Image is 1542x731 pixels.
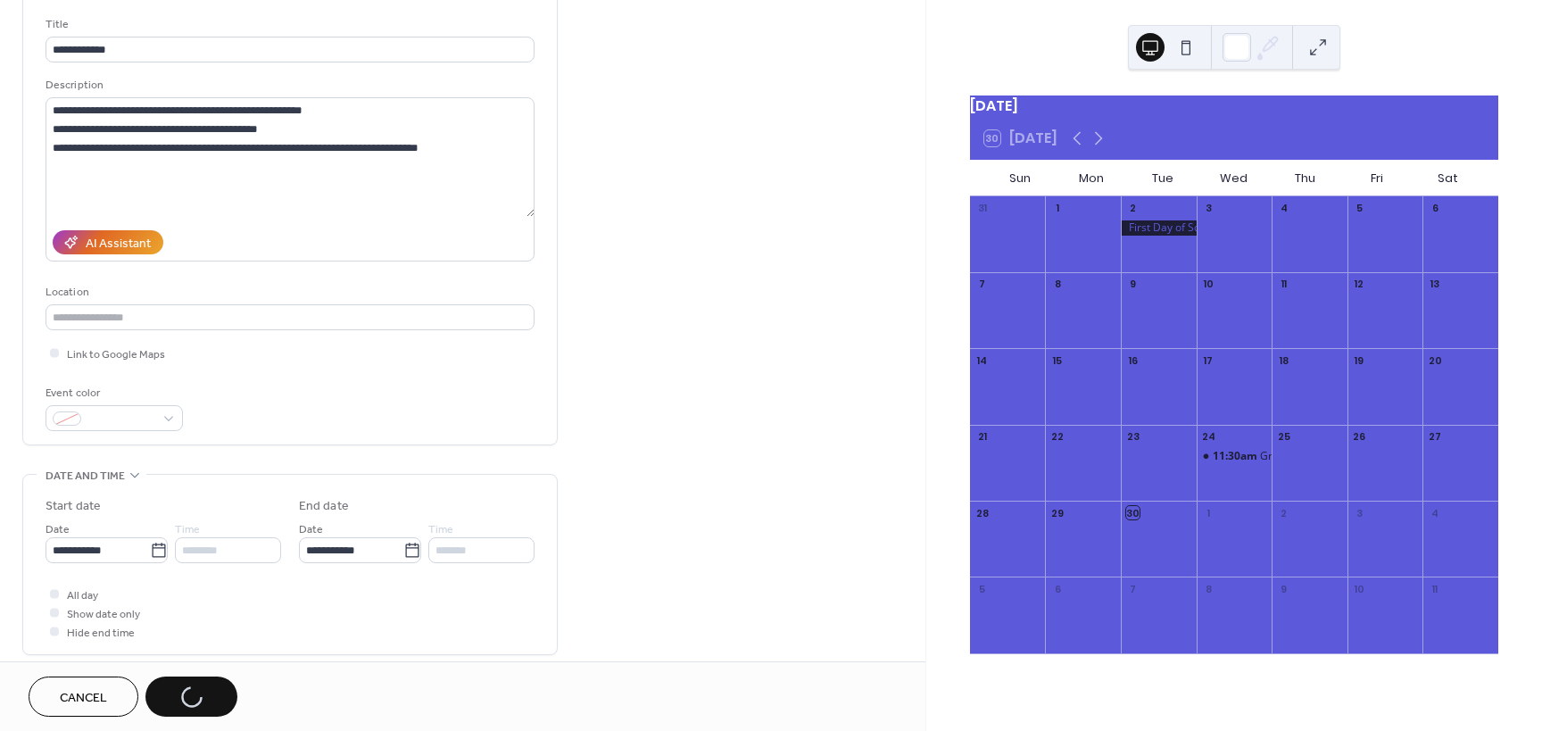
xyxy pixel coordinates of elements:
[1198,161,1270,196] div: Wed
[67,605,140,624] span: Show date only
[970,96,1498,117] div: [DATE]
[86,235,151,253] div: AI Assistant
[1277,506,1290,519] div: 2
[1428,202,1441,215] div: 6
[1056,161,1127,196] div: Mon
[428,520,453,539] span: Time
[1121,220,1197,236] div: First Day of School
[1341,161,1413,196] div: Fri
[1428,430,1441,444] div: 27
[46,497,101,516] div: Start date
[1353,582,1366,595] div: 10
[1202,430,1215,444] div: 24
[299,497,349,516] div: End date
[1428,353,1441,367] div: 20
[984,161,1056,196] div: Sun
[1126,506,1140,519] div: 30
[1202,506,1215,519] div: 1
[1202,278,1215,291] div: 10
[1126,202,1140,215] div: 2
[1202,353,1215,367] div: 17
[1353,278,1366,291] div: 12
[1428,582,1441,595] div: 11
[1353,430,1366,444] div: 26
[1428,506,1441,519] div: 4
[60,689,107,708] span: Cancel
[46,15,531,34] div: Title
[1277,278,1290,291] div: 11
[46,520,70,539] span: Date
[1126,278,1140,291] div: 9
[1428,278,1441,291] div: 13
[975,582,989,595] div: 5
[1277,430,1290,444] div: 25
[1353,506,1366,519] div: 3
[67,345,165,364] span: Link to Google Maps
[975,353,989,367] div: 14
[1050,202,1064,215] div: 1
[1202,202,1215,215] div: 3
[1050,278,1064,291] div: 8
[67,586,98,605] span: All day
[299,520,323,539] span: Date
[29,677,138,717] button: Cancel
[1050,582,1064,595] div: 6
[1202,582,1215,595] div: 8
[1197,449,1273,464] div: Grandparent Meal
[1413,161,1484,196] div: Sat
[975,202,989,215] div: 31
[1127,161,1198,196] div: Tue
[975,430,989,444] div: 21
[175,520,200,539] span: Time
[46,467,125,486] span: Date and time
[1050,506,1064,519] div: 29
[1126,353,1140,367] div: 16
[975,506,989,519] div: 28
[46,283,531,302] div: Location
[1050,430,1064,444] div: 22
[1126,582,1140,595] div: 7
[1277,582,1290,595] div: 9
[1260,449,1352,464] div: Grandparent Meal
[46,384,179,403] div: Event color
[1353,353,1366,367] div: 19
[67,624,135,643] span: Hide end time
[1126,430,1140,444] div: 23
[1353,202,1366,215] div: 5
[1050,353,1064,367] div: 15
[975,278,989,291] div: 7
[1277,353,1290,367] div: 18
[53,230,163,254] button: AI Assistant
[1277,202,1290,215] div: 4
[1213,449,1260,464] span: 11:30am
[1270,161,1341,196] div: Thu
[46,76,531,95] div: Description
